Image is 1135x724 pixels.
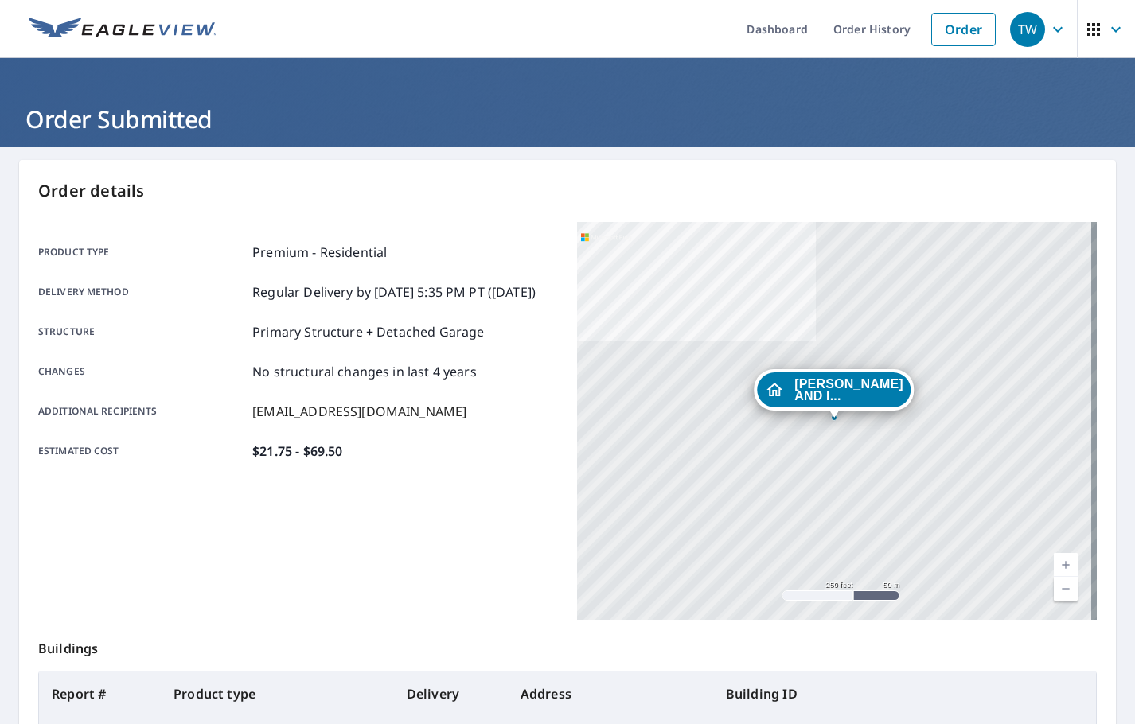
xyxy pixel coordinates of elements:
img: EV Logo [29,18,216,41]
span: [PERSON_NAME] AND I... [794,378,903,402]
a: Order [931,13,996,46]
p: Premium - Residential [252,243,387,262]
p: Primary Structure + Detached Garage [252,322,484,341]
th: Address [508,671,713,716]
p: Structure [38,322,246,341]
p: Delivery method [38,282,246,302]
th: Delivery [394,671,508,716]
th: Product type [161,671,394,716]
p: Order details [38,179,1097,203]
p: $21.75 - $69.50 [252,442,342,461]
div: TW [1010,12,1045,47]
a: Current Level 17, Zoom In [1054,553,1078,577]
p: [EMAIL_ADDRESS][DOMAIN_NAME] [252,402,466,421]
th: Report # [39,671,161,716]
th: Building ID [713,671,1096,716]
p: Changes [38,362,246,381]
p: Buildings [38,620,1097,671]
p: Product type [38,243,246,262]
p: No structural changes in last 4 years [252,362,477,381]
p: Regular Delivery by [DATE] 5:35 PM PT ([DATE]) [252,282,536,302]
a: Current Level 17, Zoom Out [1054,577,1078,601]
div: Dropped pin, building ALEX AND INGRID REINEKING, Residential property, 6515 Fieldcrest Ct SE FORE... [754,369,914,418]
h1: Order Submitted [19,103,1116,135]
p: Estimated cost [38,442,246,461]
p: Additional recipients [38,402,246,421]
